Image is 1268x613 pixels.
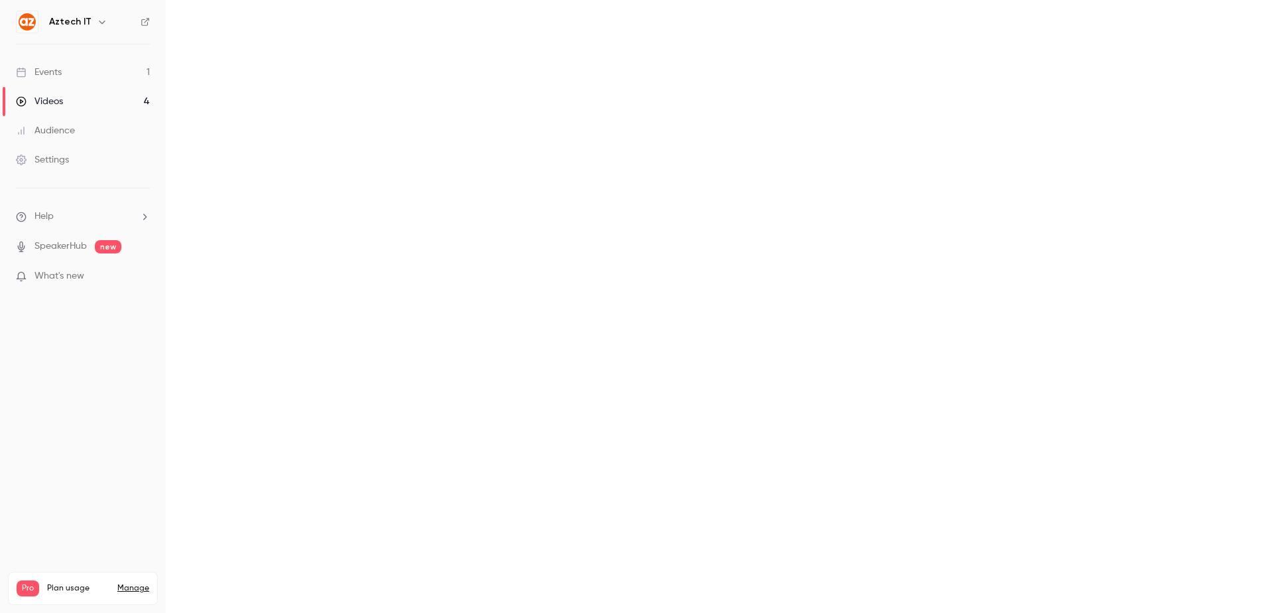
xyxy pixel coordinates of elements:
span: Plan usage [47,583,109,594]
div: Audience [16,124,75,137]
span: Pro [17,580,39,596]
img: Aztech IT [17,11,38,33]
span: What's new [34,269,84,283]
div: Settings [16,153,69,167]
span: new [95,240,121,253]
li: help-dropdown-opener [16,210,150,224]
h6: Aztech IT [49,15,92,29]
a: Manage [117,583,149,594]
span: Help [34,210,54,224]
div: Videos [16,95,63,108]
a: SpeakerHub [34,239,87,253]
div: Events [16,66,62,79]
